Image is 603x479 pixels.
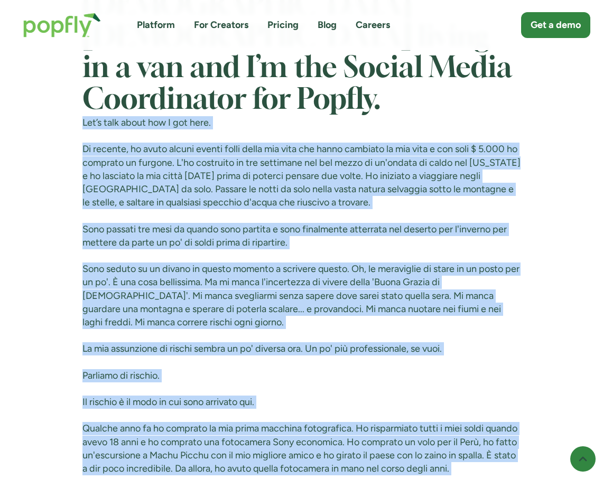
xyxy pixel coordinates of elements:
[82,342,521,355] p: La mia assunzione di rischi sembra un po' diversa ora. Un po' più professionale, se vuoi.
[82,396,521,409] p: Il rischio è il modo in cui sono arrivato qui.
[194,18,248,32] a: For Creators
[267,18,299,32] a: Pricing
[13,2,112,48] a: home
[356,18,390,32] a: Careers
[82,262,521,329] p: Sono seduto su un divano in questo momento a scrivere questo. Oh, le meraviglie di stare in un po...
[137,18,175,32] a: Platform
[531,18,581,32] div: Get a demo
[82,369,521,382] p: Parliamo di rischio.
[318,18,337,32] a: Blog
[82,143,521,209] p: Di recente, ho avuto alcuni eventi folli della mia vita che hanno cambiato la mia vita e con soli...
[82,223,521,249] p: Sono passati tre mesi da quando sono partita e sono finalmente atterrata nel deserto per l'invern...
[82,116,521,129] p: Let’s talk about how I got here.
[82,422,521,475] p: Qualche anno fa ho comprato la mia prima macchina fotografica. Ho risparmiato tutti i miei soldi ...
[521,12,590,38] a: Get a demo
